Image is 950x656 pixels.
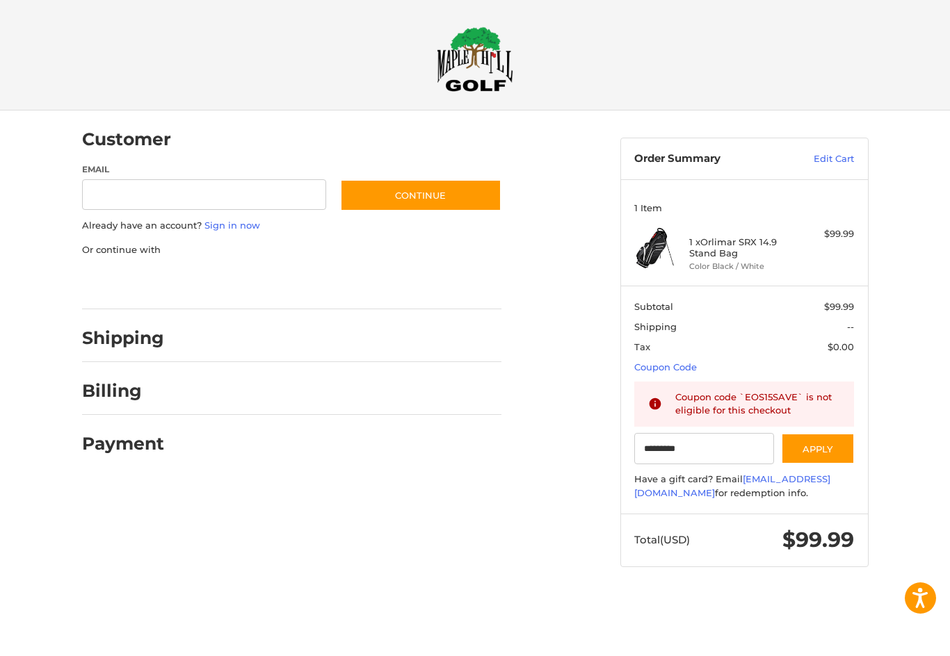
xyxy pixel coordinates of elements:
[689,237,796,260] h4: 1 x Orlimar SRX 14.9 Stand Bag
[799,228,854,242] div: $99.99
[82,129,171,151] h2: Customer
[675,391,841,418] div: Coupon code `EOS15SAVE` is not eligible for this checkout
[82,434,164,455] h2: Payment
[634,203,854,214] h3: 1 Item
[634,153,784,167] h3: Order Summary
[195,271,300,296] iframe: PayPal-paylater
[689,261,796,273] li: Color Black / White
[634,473,854,500] div: Have a gift card? Email for redemption info.
[82,381,163,402] h2: Billing
[634,434,774,465] input: Gift Certificate or Coupon Code
[781,434,855,465] button: Apply
[77,271,182,296] iframe: PayPal-paypal
[634,322,677,333] span: Shipping
[634,362,697,373] a: Coupon Code
[313,271,417,296] iframe: PayPal-venmo
[824,302,854,313] span: $99.99
[82,244,501,258] p: Or continue with
[782,527,854,553] span: $99.99
[634,474,830,499] a: [EMAIL_ADDRESS][DOMAIN_NAME]
[82,164,327,177] label: Email
[634,342,650,353] span: Tax
[634,534,690,547] span: Total (USD)
[340,180,501,212] button: Continue
[82,220,501,233] p: Already have an account?
[784,153,854,167] a: Edit Cart
[82,328,164,350] h2: Shipping
[847,322,854,333] span: --
[437,27,513,92] img: Maple Hill Golf
[204,220,260,231] a: Sign in now
[634,302,673,313] span: Subtotal
[828,342,854,353] span: $0.00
